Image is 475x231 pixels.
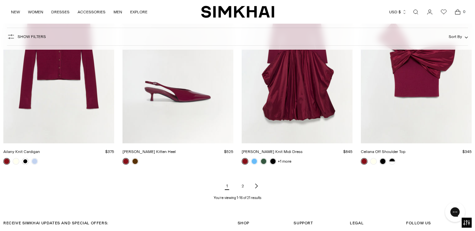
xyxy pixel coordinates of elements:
[462,149,472,154] span: $345
[224,149,233,154] span: $525
[78,5,106,19] a: ACCESSORIES
[51,5,70,19] a: DRESSES
[449,34,462,39] span: Sort By
[252,179,260,193] a: Next page of results
[294,221,313,225] span: Support
[242,149,303,154] a: [PERSON_NAME] Knit Midi Dress
[236,179,250,193] a: Page 2 of results
[437,5,450,19] a: Wishlist
[11,5,20,19] a: NEW
[406,221,431,225] span: Follow Us
[238,221,249,225] span: Shop
[3,221,109,225] span: RECEIVE SIMKHAI UPDATES AND SPECIAL OFFERS:
[350,221,363,225] span: Legal
[461,9,467,15] span: 0
[451,5,464,19] a: Open cart modal
[18,34,46,39] span: Show Filters
[105,149,114,154] span: $375
[201,5,274,18] a: SIMKHAI
[130,5,147,19] a: EXPLORE
[114,5,122,19] a: MEN
[449,33,468,40] button: Sort By
[423,5,436,19] a: Go to the account page
[278,157,291,166] a: +1 more
[343,149,353,154] span: $845
[220,179,234,193] span: 1
[7,31,46,42] button: Show Filters
[442,200,468,224] iframe: Gorgias live chat messenger
[214,195,261,201] p: You’re viewing 1-16 of 21 results
[361,149,405,154] a: Celiana Off Shoulder Top
[409,5,422,19] a: Open search modal
[389,5,407,19] button: USD $
[3,149,40,154] a: Ailany Knit Cardigan
[28,5,43,19] a: WOMEN
[5,206,67,226] iframe: Sign Up via Text for Offers
[122,149,176,154] a: [PERSON_NAME] Kitten Heel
